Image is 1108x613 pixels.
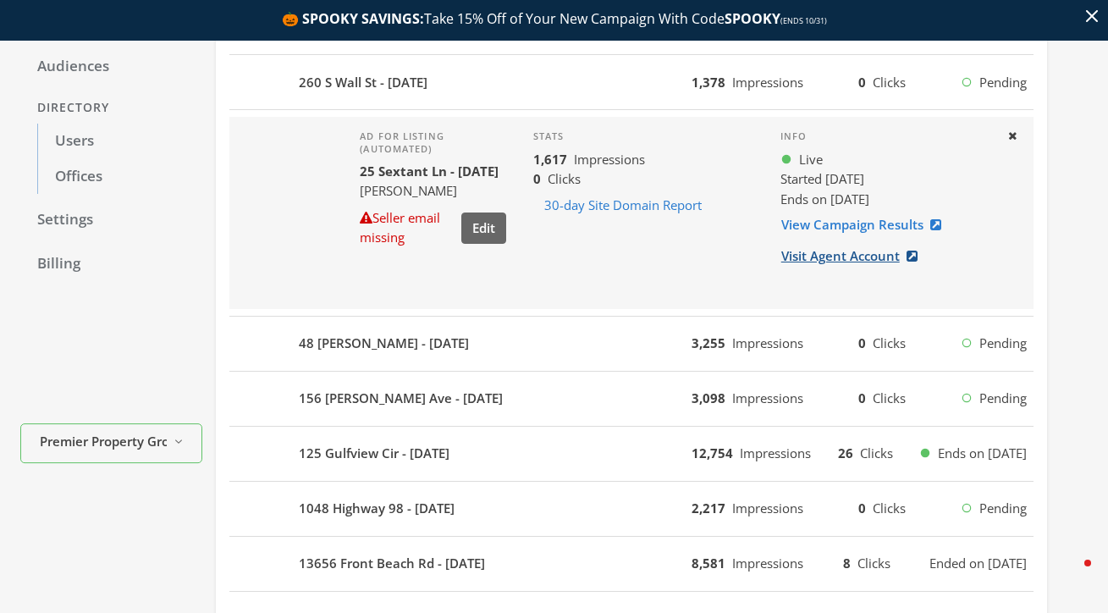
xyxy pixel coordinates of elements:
[461,213,506,244] button: Edit
[799,150,823,169] span: Live
[229,323,1034,364] button: 48 [PERSON_NAME] - [DATE]3,255Impressions0ClicksPending
[229,434,1034,474] button: 125 Gulfview Cir - [DATE]12,754Impressions26ClicksEnds on [DATE]
[732,334,803,351] span: Impressions
[299,389,503,408] b: 156 [PERSON_NAME] Ave - [DATE]
[929,554,1027,573] span: Ended on [DATE]
[40,432,167,451] span: Premier Property Group
[938,444,1027,463] span: Ends on [DATE]
[692,389,725,406] b: 3,098
[692,555,725,572] b: 8,581
[692,445,733,461] b: 12,754
[780,240,929,272] a: Visit Agent Account
[548,170,581,187] span: Clicks
[979,334,1027,353] span: Pending
[780,130,993,142] h4: Info
[692,500,725,516] b: 2,217
[533,151,567,168] b: 1,617
[20,202,202,238] a: Settings
[858,500,866,516] b: 0
[360,208,454,248] div: Seller email missing
[20,246,202,282] a: Billing
[37,124,202,159] a: Users
[229,378,1034,419] button: 156 [PERSON_NAME] Ave - [DATE]3,098Impressions0ClicksPending
[860,445,893,461] span: Clicks
[732,500,803,516] span: Impressions
[229,544,1034,584] button: 13656 Front Beach Rd - [DATE]8,581Impressions8ClicksEnded on [DATE]
[780,169,993,189] div: Started [DATE]
[360,130,505,155] h4: Ad for listing (automated)
[732,389,803,406] span: Impressions
[732,74,803,91] span: Impressions
[858,334,866,351] b: 0
[574,151,645,168] span: Impressions
[20,423,202,463] button: Premier Property Group
[299,73,427,92] b: 260 S Wall St - [DATE]
[873,500,906,516] span: Clicks
[299,444,449,463] b: 125 Gulfview Cir - [DATE]
[857,555,890,572] span: Clicks
[299,554,485,573] b: 13656 Front Beach Rd - [DATE]
[873,334,906,351] span: Clicks
[1050,555,1091,596] iframe: Intercom live chat
[732,555,803,572] span: Impressions
[858,389,866,406] b: 0
[533,190,713,221] button: 30-day Site Domain Report
[780,191,869,207] span: Ends on [DATE]
[360,163,499,179] b: 25 Sextant Ln - [DATE]
[299,499,455,518] b: 1048 Highway 98 - [DATE]
[692,334,725,351] b: 3,255
[229,489,1034,529] button: 1048 Highway 98 - [DATE]2,217Impressions0ClicksPending
[229,62,1034,102] button: 260 S Wall St - [DATE]1,378Impressions0ClicksPending
[858,74,866,91] b: 0
[20,92,202,124] div: Directory
[979,499,1027,518] span: Pending
[37,159,202,195] a: Offices
[533,170,541,187] b: 0
[873,74,906,91] span: Clicks
[360,181,505,201] div: [PERSON_NAME]
[873,389,906,406] span: Clicks
[843,555,851,572] b: 8
[533,130,753,142] h4: Stats
[740,445,811,461] span: Impressions
[692,74,725,91] b: 1,378
[299,334,469,353] b: 48 [PERSON_NAME] - [DATE]
[979,73,1027,92] span: Pending
[780,209,952,240] a: View Campaign Results
[979,389,1027,408] span: Pending
[20,49,202,85] a: Audiences
[838,445,853,461] b: 26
